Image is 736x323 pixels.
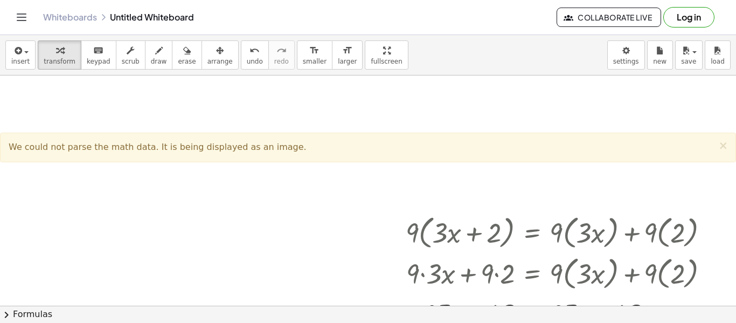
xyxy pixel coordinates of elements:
i: keyboard [93,44,103,57]
button: transform [38,40,81,70]
button: format_sizesmaller [297,40,332,70]
button: format_sizelarger [332,40,363,70]
span: We could not parse the math data. It is being displayed as an image. [9,142,307,152]
span: Collaborate Live [566,12,652,22]
button: save [675,40,703,70]
span: keypad [87,58,110,65]
i: undo [249,44,260,57]
button: Collaborate Live [557,8,661,27]
span: × [718,139,728,152]
span: settings [613,58,639,65]
button: keyboardkeypad [81,40,116,70]
span: erase [178,58,196,65]
button: draw [145,40,173,70]
span: redo [274,58,289,65]
button: new [647,40,673,70]
i: format_size [309,44,320,57]
button: erase [172,40,202,70]
span: scrub [122,58,140,65]
span: undo [247,58,263,65]
button: settings [607,40,645,70]
button: scrub [116,40,145,70]
span: insert [11,58,30,65]
button: Toggle navigation [13,9,30,26]
button: arrange [202,40,239,70]
span: larger [338,58,357,65]
span: draw [151,58,167,65]
button: × [718,140,728,152]
button: insert [5,40,36,70]
button: undoundo [241,40,269,70]
span: transform [44,58,75,65]
a: Whiteboards [43,12,97,23]
span: arrange [207,58,233,65]
button: fullscreen [365,40,408,70]
span: smaller [303,58,327,65]
button: Log in [663,7,714,28]
button: redoredo [268,40,295,70]
i: redo [276,44,287,57]
span: fullscreen [371,58,402,65]
button: load [705,40,731,70]
i: format_size [342,44,352,57]
span: new [653,58,666,65]
span: load [711,58,725,65]
span: save [681,58,696,65]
